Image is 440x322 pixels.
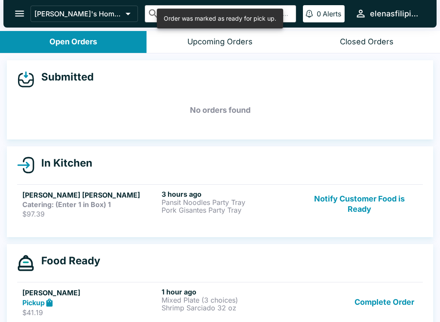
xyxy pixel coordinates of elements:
[34,254,100,267] h4: Food Ready
[164,11,276,26] div: Order was marked as ready for pick up.
[351,288,418,317] button: Complete Order
[187,37,253,47] div: Upcoming Orders
[22,210,158,218] p: $97.39
[340,37,394,47] div: Closed Orders
[22,288,158,298] h5: [PERSON_NAME]
[351,4,426,23] button: elenasfilipinofoods
[34,71,94,84] h4: Submitted
[162,198,297,206] p: Pansit Noodles Party Tray
[162,190,297,198] h6: 3 hours ago
[34,9,122,18] p: [PERSON_NAME]'s Home of the Finest Filipino Foods
[162,296,297,304] p: Mixed Plate (3 choices)
[162,206,297,214] p: Pork Gisantes Party Tray
[22,200,111,209] strong: Catering: (Enter 1 in Box) 1
[22,298,45,307] strong: Pickup
[162,304,297,312] p: Shrimp Sarciado 32 oz
[323,9,341,18] p: Alerts
[317,9,321,18] p: 0
[49,37,97,47] div: Open Orders
[9,3,31,25] button: open drawer
[31,6,138,22] button: [PERSON_NAME]'s Home of the Finest Filipino Foods
[301,190,418,218] button: Notify Customer Food is Ready
[370,9,423,19] div: elenasfilipinofoods
[34,157,92,170] h4: In Kitchen
[22,308,158,317] p: $41.19
[22,190,158,200] h5: [PERSON_NAME] [PERSON_NAME]
[17,184,423,223] a: [PERSON_NAME] [PERSON_NAME]Catering: (Enter 1 in Box) 1$97.393 hours agoPansit Noodles Party Tray...
[162,288,297,296] h6: 1 hour ago
[17,95,423,126] h5: No orders found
